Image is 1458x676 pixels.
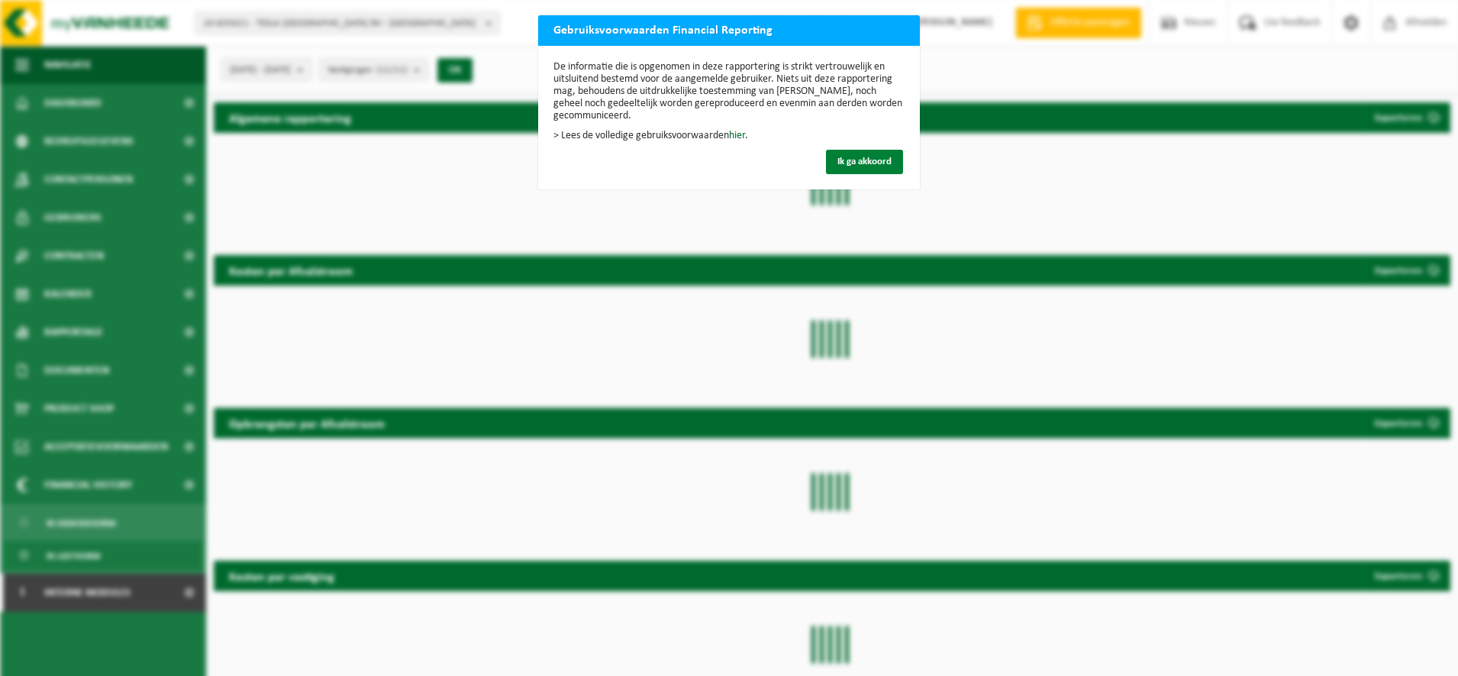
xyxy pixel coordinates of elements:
h2: Gebruiksvoorwaarden Financial Reporting [538,15,788,44]
button: Ik ga akkoord [826,150,903,174]
p: > Lees de volledige gebruiksvoorwaarden . [553,130,905,142]
a: hier [729,130,745,141]
p: De informatie die is opgenomen in deze rapportering is strikt vertrouwelijk en uitsluitend bestem... [553,61,905,122]
span: Ik ga akkoord [837,157,892,167]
